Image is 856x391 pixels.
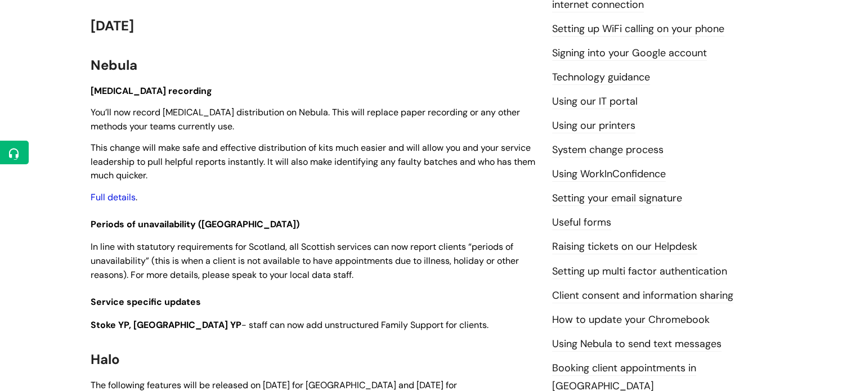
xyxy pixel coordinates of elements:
span: Halo [91,350,120,368]
span: In line with statutory requirements for Scotland, all Scottish services can now report clients “p... [91,241,519,281]
span: You’ll now record [MEDICAL_DATA] distribution on Nebula. This will replace paper recording or any... [91,106,520,132]
a: Setting your email signature [552,191,682,206]
strong: Stoke YP, [GEOGRAPHIC_DATA] YP [91,319,241,331]
a: Full details [91,191,136,203]
a: How to update your Chromebook [552,313,710,327]
span: Periods of unavailability ([GEOGRAPHIC_DATA]) [91,218,299,230]
span: Nebula [91,56,137,74]
a: Client consent and information sharing [552,289,733,303]
span: This change will make safe and effective distribution of kits much easier and will allow you and ... [91,142,535,182]
a: Setting up WiFi calling on your phone [552,22,724,37]
a: Using Nebula to send text messages [552,337,721,352]
span: - staff can now add unstructured Family Support for clients. [91,319,488,331]
span: [MEDICAL_DATA] recording [91,85,212,97]
a: Raising tickets on our Helpdesk [552,240,697,254]
span: . [91,191,137,203]
a: Using WorkInConfidence [552,167,666,182]
a: Using our IT portal [552,95,638,109]
a: Using our printers [552,119,635,133]
a: Signing into your Google account [552,46,707,61]
a: Useful forms [552,215,611,230]
a: Setting up multi factor authentication [552,264,727,279]
span: [DATE] [91,17,134,34]
a: Technology guidance [552,70,650,85]
span: Service specific updates [91,296,201,308]
a: System change process [552,143,664,158]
